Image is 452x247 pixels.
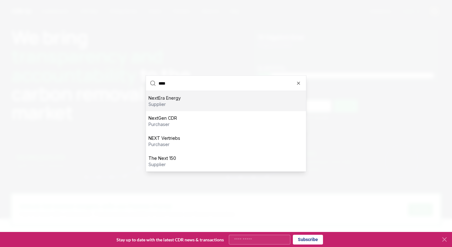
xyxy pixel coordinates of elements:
[148,121,177,128] p: purchaser
[148,141,180,148] p: purchaser
[148,161,176,168] p: supplier
[148,135,180,141] p: NEXT Vertriebs
[148,95,181,101] p: NextEra Energy
[148,101,181,108] p: supplier
[148,115,177,121] p: NextGen CDR
[148,155,176,161] p: The Next 150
